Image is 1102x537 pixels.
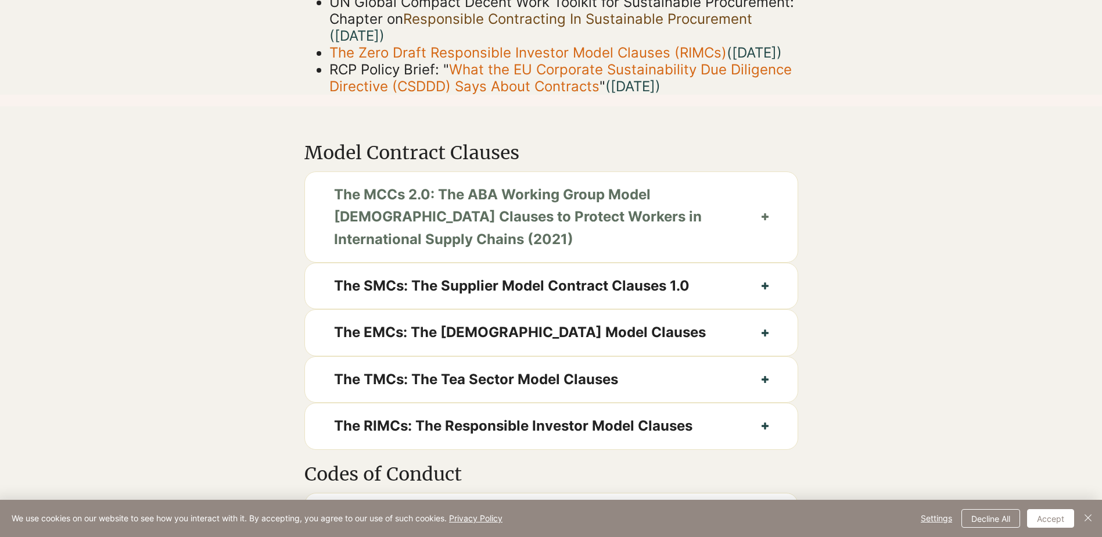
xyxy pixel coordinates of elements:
span: The MCCs 2.0: The ABA Working Group Model [DEMOGRAPHIC_DATA] Clauses to Protect Workers in Intern... [334,184,733,250]
button: The MCCs 2.0: The ABA Working Group Model [DEMOGRAPHIC_DATA] Clauses to Protect Workers in Intern... [305,172,798,262]
button: The TMCs: The Tea Sector Model Clauses [305,357,798,402]
span: The SMCs: The Supplier Model Contract Clauses 1.0 [334,275,733,297]
a: What the EU Corporate Sustainability Due Diligence Directive (CSDDD) Says About Contracts [329,61,792,95]
span: ([DATE]) [605,78,661,95]
span: The TMCs: The Tea Sector Model Clauses [334,368,733,391]
span: Codes of Conduct [304,463,462,486]
button: The EMCs: The [DEMOGRAPHIC_DATA] Model Clauses [305,310,798,355]
button: Decline All [961,509,1020,528]
button: The RIMCs: The Responsible Investor Model Clauses [305,403,798,449]
a: Responsible Contracting In Sustainable Procurement [403,10,752,27]
span: ( [727,44,777,61]
a: Privacy Policy [449,513,502,523]
a: [DATE] [732,44,777,61]
img: Close [1081,511,1095,525]
button: Close [1081,509,1095,528]
span: Settings [921,510,952,527]
span: Model Contract Clauses [304,141,519,164]
button: Accept [1027,509,1074,528]
button: The SMCs: The Supplier Model Contract Clauses 1.0 [305,263,798,309]
a: The Zero Draft Responsible Investor Model Clauses (RIMCs) [329,44,727,61]
span: The EMCs: The [DEMOGRAPHIC_DATA] Model Clauses [334,321,733,343]
a: ) [777,44,782,61]
span: We use cookies on our website to see how you interact with it. By accepting, you agree to our use... [12,513,502,524]
span: RCP Policy Brief: " " [329,61,792,95]
span: ([DATE]) [329,27,385,44]
span: The RIMCs: The Responsible Investor Model Clauses [334,415,733,437]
